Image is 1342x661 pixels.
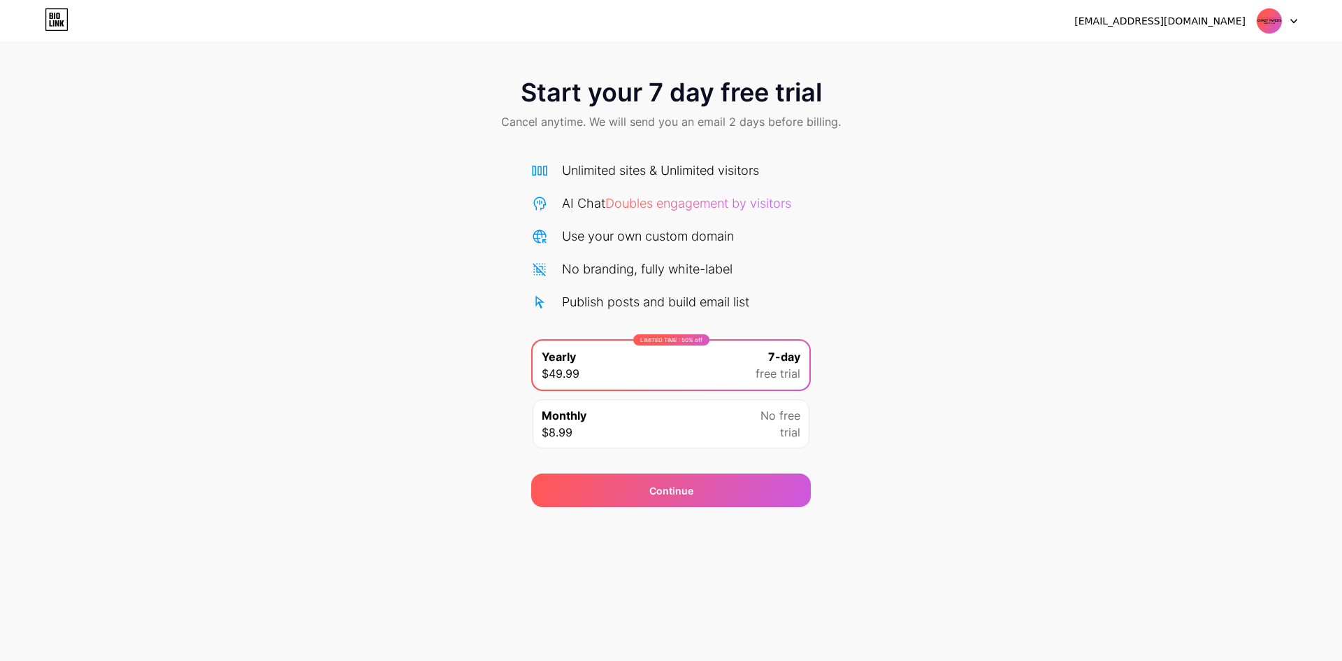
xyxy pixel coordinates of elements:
[521,78,822,106] span: Start your 7 day free trial
[542,424,572,441] span: $8.99
[562,227,734,246] div: Use your own custom domain
[542,365,579,382] span: $49.99
[768,348,800,365] span: 7-day
[605,196,791,211] span: Doubles engagement by visitors
[760,407,800,424] span: No free
[1074,14,1246,29] div: [EMAIL_ADDRESS][DOMAIN_NAME]
[562,292,749,311] div: Publish posts and build email list
[780,424,800,441] span: trial
[562,161,759,180] div: Unlimited sites & Unlimited visitors
[1256,8,1283,34] img: crazypaverssupplier
[649,483,693,498] div: Continue
[562,260,733,278] div: No branding, fully white-label
[542,348,576,365] span: Yearly
[501,113,841,130] span: Cancel anytime. We will send you an email 2 days before billing.
[542,407,586,424] span: Monthly
[562,194,791,213] div: AI Chat
[633,334,709,346] div: LIMITED TIME : 50% off
[756,365,800,382] span: free trial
